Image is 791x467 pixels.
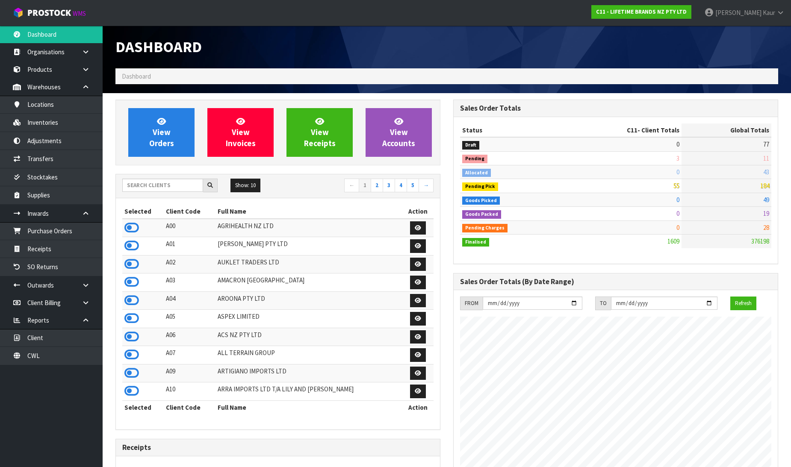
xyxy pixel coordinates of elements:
span: View Orders [149,116,174,148]
span: ProStock [27,7,71,18]
span: 0 [676,168,679,176]
a: ViewInvoices [207,108,274,157]
span: 11 [763,154,769,162]
span: Goods Packed [462,210,501,219]
a: 4 [395,179,407,192]
span: Dashboard [115,37,202,56]
span: 3 [676,154,679,162]
span: 0 [676,223,679,232]
a: 5 [407,179,419,192]
img: cube-alt.png [13,7,24,18]
td: A04 [164,291,215,310]
td: A01 [164,237,215,256]
span: Dashboard [122,72,151,80]
span: 77 [763,140,769,148]
span: 28 [763,223,769,232]
a: ViewOrders [128,108,195,157]
span: View Invoices [226,116,256,148]
a: 3 [383,179,395,192]
span: 0 [676,209,679,217]
span: Kaur [763,9,775,17]
strong: C11 - LIFETIME BRANDS NZ PTY LTD [596,8,687,15]
td: A09 [164,364,215,382]
td: [PERSON_NAME] PTY LTD [215,237,402,256]
a: 2 [371,179,383,192]
h3: Sales Order Totals (By Date Range) [460,278,771,286]
th: Selected [122,400,164,414]
th: Status [460,123,563,137]
span: Pending Pick [462,182,498,191]
span: [PERSON_NAME] [715,9,761,17]
th: Client Code [164,205,215,218]
span: 0 [676,196,679,204]
div: FROM [460,297,483,310]
span: 0 [676,140,679,148]
th: Action [402,205,434,218]
a: → [419,179,434,192]
span: Finalised [462,238,489,247]
input: Search clients [122,179,203,192]
td: AGRIHEALTH NZ LTD [215,219,402,237]
th: Selected [122,205,164,218]
small: WMS [73,9,86,18]
h3: Receipts [122,444,434,452]
span: 184 [760,182,769,190]
td: A06 [164,328,215,346]
a: ViewAccounts [366,108,432,157]
span: Pending [462,155,487,163]
span: C11 [627,126,638,134]
span: 49 [763,196,769,204]
span: 55 [673,182,679,190]
a: ViewReceipts [286,108,353,157]
th: Client Code [164,400,215,414]
th: - Client Totals [563,123,682,137]
td: ARRA IMPORTS LTD T/A LILY AND [PERSON_NAME] [215,382,402,401]
td: A05 [164,310,215,328]
th: Action [402,400,434,414]
nav: Page navigation [284,179,434,194]
td: A00 [164,219,215,237]
button: Show: 10 [230,179,260,192]
td: A10 [164,382,215,401]
div: TO [595,297,611,310]
span: 43 [763,168,769,176]
td: A02 [164,255,215,273]
td: ACS NZ PTY LTD [215,328,402,346]
td: AMACRON [GEOGRAPHIC_DATA] [215,273,402,292]
a: ← [344,179,359,192]
span: 19 [763,209,769,217]
td: ASPEX LIMITED [215,310,402,328]
a: 1 [359,179,371,192]
td: A03 [164,273,215,292]
span: Draft [462,141,479,150]
td: AUKLET TRADERS LTD [215,255,402,273]
th: Global Totals [682,123,771,137]
th: Full Name [215,205,402,218]
th: Full Name [215,400,402,414]
span: Pending Charges [462,224,508,232]
span: View Accounts [382,116,415,148]
a: C11 - LIFETIME BRANDS NZ PTY LTD [591,5,691,19]
td: AROONA PTY LTD [215,291,402,310]
span: Allocated [462,169,491,177]
td: ALL TERRAIN GROUP [215,346,402,364]
span: 1609 [667,237,679,245]
span: Goods Picked [462,197,500,205]
td: A07 [164,346,215,364]
h3: Sales Order Totals [460,104,771,112]
button: Refresh [730,297,756,310]
td: ARTIGIANO IMPORTS LTD [215,364,402,382]
span: 376198 [751,237,769,245]
span: View Receipts [304,116,336,148]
